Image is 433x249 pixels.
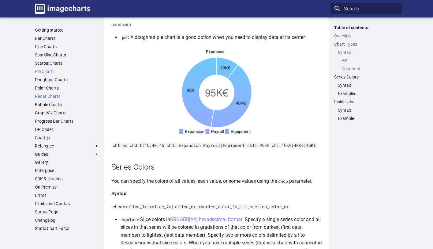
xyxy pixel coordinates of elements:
a: Progress Bar Charts [35,118,99,124]
a: Polar Charts [35,85,99,91]
nav: Table of contents [330,25,402,121]
label: Reference [35,143,99,149]
nav: Syntax [338,58,398,71]
code: chco [277,178,289,184]
a: Line Charts [35,44,99,49]
li: : A doughnut pie chart is a good option when you need to display data at its center. [121,33,322,41]
a: On Premise [35,184,99,190]
a: GraphViz Charts [35,110,99,116]
a: QR Codes [35,127,99,132]
a: Chart Types [334,41,398,47]
a: Scatter Charts [35,60,99,66]
a: Example [338,116,398,121]
a: Gallery [35,159,99,165]
a: Status Page [35,209,99,215]
a: Doughnut Charts [35,77,99,82]
a: Bubble Charts [35,102,99,107]
img: chart [111,46,322,136]
a: Enterprise [35,168,99,173]
a: Chart.js [35,135,99,140]
code: <color> [121,217,140,222]
nav: Chart Types [334,50,398,72]
p: You can specify the colors of all values, each value, or some values using the parameter. [111,177,322,185]
a: Doughnut [342,66,398,71]
label: Table of contents [330,25,402,30]
a: Syntax [338,82,398,88]
a: Bar Charts [35,36,99,41]
a: Image-Charts documentation [32,1,92,16]
img: logo [35,4,90,14]
a: Radar Charts [35,94,99,99]
a: Limits and Quotas [35,201,99,206]
code: pd [121,35,128,40]
a: Sparkline Charts [35,52,99,58]
a: Getting started [35,27,99,33]
code: cht=pd chd=t:10,40,45 chdl=Expansion|Payroll|Equipment chli=95K€ chl=10K€|40K€|45K€ [111,143,317,148]
h5: Doughnut [111,22,322,28]
a: Errors [35,193,99,198]
a: SDK & libraries [35,176,99,182]
input: Search [330,3,402,14]
a: Overview [334,33,398,39]
a: Examples [338,91,398,96]
a: Inside label [334,99,398,105]
h4: Syntax [111,190,322,198]
nav: Series Colors [334,82,398,96]
a: Pie [342,58,398,63]
a: Pie Charts [35,69,99,74]
a: Syntax [338,50,398,55]
a: Syntax [338,107,398,113]
nav: Inside label [334,107,398,121]
label: Guides [35,151,99,157]
a: Changelog [35,217,99,223]
a: Series Colors [334,74,398,80]
h2: Series Colors [111,162,322,172]
a: Static Chart Editor [35,226,99,231]
a: RRGGBB[AA] hexadecimal format [170,216,242,222]
code: chco=<slice_1>|<slice_2>|<slice_n>,<series_color_1>,...,<series_color_n> [111,204,290,209]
